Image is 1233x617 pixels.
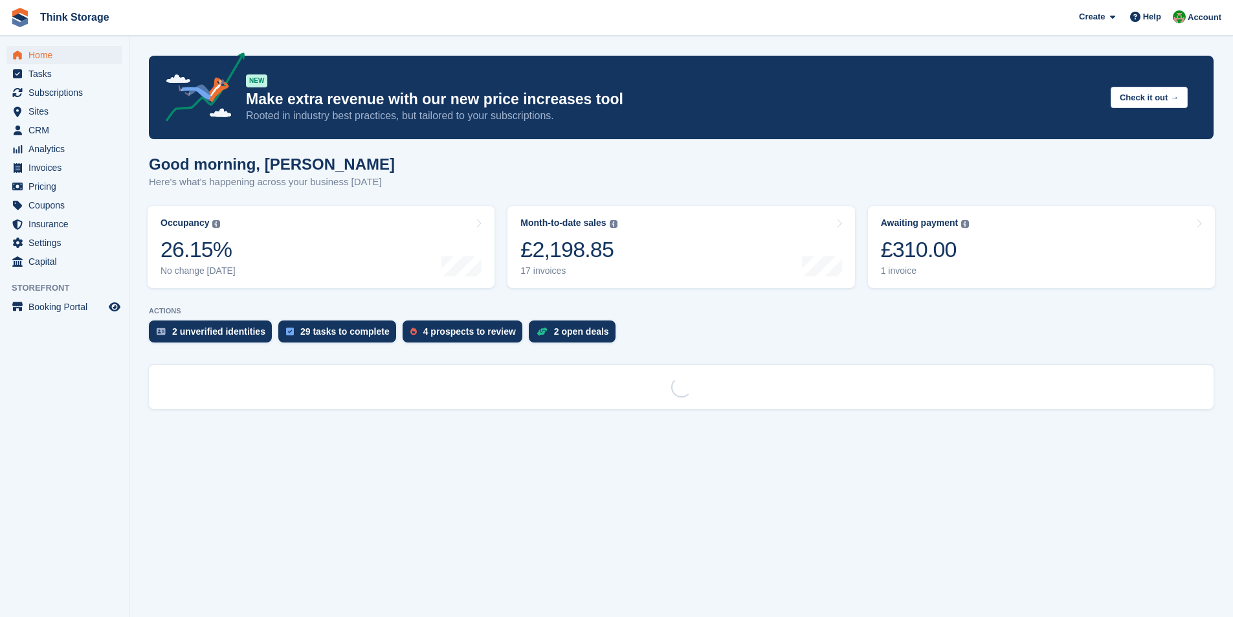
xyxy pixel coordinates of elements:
a: 4 prospects to review [403,320,529,349]
span: Invoices [28,159,106,177]
div: 17 invoices [520,265,617,276]
img: Sarah Mackie [1173,10,1186,23]
a: 2 open deals [529,320,622,349]
a: menu [6,102,122,120]
div: 29 tasks to complete [300,326,390,337]
span: Subscriptions [28,84,106,102]
img: deal-1b604bf984904fb50ccaf53a9ad4b4a5d6e5aea283cecdc64d6e3604feb123c2.svg [537,327,548,336]
div: No change [DATE] [161,265,236,276]
a: menu [6,159,122,177]
div: Occupancy [161,218,209,229]
span: Analytics [28,140,106,158]
div: NEW [246,74,267,87]
div: 4 prospects to review [423,326,516,337]
button: Check it out → [1111,87,1188,108]
p: ACTIONS [149,307,1214,315]
p: Here's what's happening across your business [DATE] [149,175,395,190]
span: Insurance [28,215,106,233]
a: menu [6,140,122,158]
a: menu [6,196,122,214]
div: Month-to-date sales [520,218,606,229]
a: 29 tasks to complete [278,320,403,349]
div: £310.00 [881,236,970,263]
a: Awaiting payment £310.00 1 invoice [868,206,1215,288]
a: Preview store [107,299,122,315]
span: Create [1079,10,1105,23]
div: Awaiting payment [881,218,959,229]
a: menu [6,46,122,64]
div: 2 unverified identities [172,326,265,337]
img: verify_identity-adf6edd0f0f0b5bbfe63781bf79b02c33cf7c696d77639b501bdc392416b5a36.svg [157,328,166,335]
img: icon-info-grey-7440780725fd019a000dd9b08b2336e03edf1995a4989e88bcd33f0948082b44.svg [961,220,969,228]
a: Think Storage [35,6,115,28]
img: icon-info-grey-7440780725fd019a000dd9b08b2336e03edf1995a4989e88bcd33f0948082b44.svg [610,220,617,228]
img: stora-icon-8386f47178a22dfd0bd8f6a31ec36ba5ce8667c1dd55bd0f319d3a0aa187defe.svg [10,8,30,27]
span: Settings [28,234,106,252]
a: menu [6,65,122,83]
span: Tasks [28,65,106,83]
a: menu [6,252,122,271]
a: menu [6,121,122,139]
img: task-75834270c22a3079a89374b754ae025e5fb1db73e45f91037f5363f120a921f8.svg [286,328,294,335]
a: 2 unverified identities [149,320,278,349]
img: prospect-51fa495bee0391a8d652442698ab0144808aea92771e9ea1ae160a38d050c398.svg [410,328,417,335]
p: Make extra revenue with our new price increases tool [246,90,1100,109]
a: menu [6,84,122,102]
a: Occupancy 26.15% No change [DATE] [148,206,494,288]
a: menu [6,298,122,316]
a: Month-to-date sales £2,198.85 17 invoices [507,206,854,288]
div: £2,198.85 [520,236,617,263]
span: Home [28,46,106,64]
img: price-adjustments-announcement-icon-8257ccfd72463d97f412b2fc003d46551f7dbcb40ab6d574587a9cd5c0d94... [155,52,245,126]
span: Help [1143,10,1161,23]
span: Booking Portal [28,298,106,316]
span: CRM [28,121,106,139]
a: menu [6,177,122,196]
a: menu [6,215,122,233]
p: Rooted in industry best practices, but tailored to your subscriptions. [246,109,1100,123]
img: icon-info-grey-7440780725fd019a000dd9b08b2336e03edf1995a4989e88bcd33f0948082b44.svg [212,220,220,228]
span: Pricing [28,177,106,196]
span: Capital [28,252,106,271]
span: Account [1188,11,1221,24]
div: 1 invoice [881,265,970,276]
a: menu [6,234,122,252]
div: 26.15% [161,236,236,263]
span: Sites [28,102,106,120]
h1: Good morning, [PERSON_NAME] [149,155,395,173]
span: Storefront [12,282,129,295]
span: Coupons [28,196,106,214]
div: 2 open deals [554,326,609,337]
